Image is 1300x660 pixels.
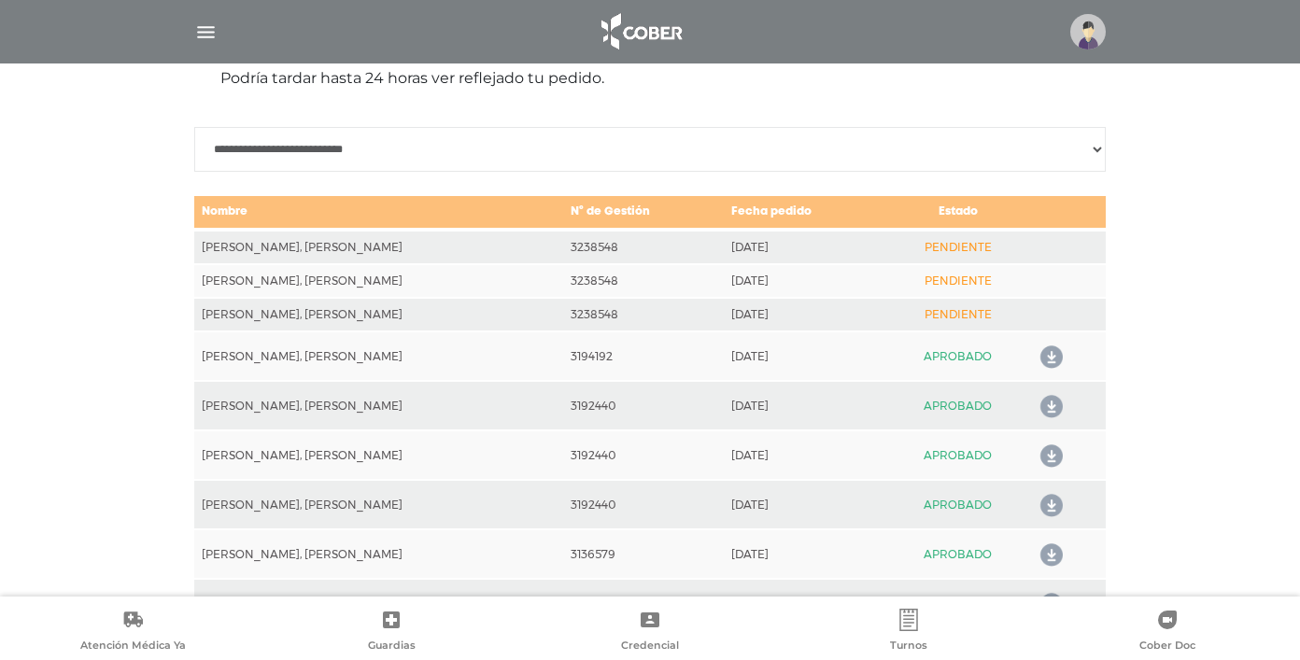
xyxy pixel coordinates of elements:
[887,195,1029,230] td: Estado
[1038,609,1296,656] a: Cober Doc
[724,430,886,480] td: [DATE]
[779,609,1038,656] a: Turnos
[887,480,1029,529] td: APROBADO
[724,480,886,529] td: [DATE]
[563,480,725,529] td: 3192440
[724,264,886,298] td: [DATE]
[887,298,1029,331] td: PENDIENTE
[368,639,416,655] span: Guardias
[194,230,563,264] td: [PERSON_NAME], [PERSON_NAME]
[194,195,563,230] td: Nombre
[887,331,1029,381] td: APROBADO
[724,381,886,430] td: [DATE]
[887,230,1029,264] td: PENDIENTE
[563,195,725,230] td: N° de Gestión
[194,579,563,628] td: [PERSON_NAME], [PERSON_NAME]
[1139,639,1195,655] span: Cober Doc
[4,609,262,656] a: Atención Médica Ya
[887,381,1029,430] td: APROBADO
[890,639,927,655] span: Turnos
[194,430,563,480] td: [PERSON_NAME], [PERSON_NAME]
[887,529,1029,579] td: APROBADO
[521,609,780,656] a: Credencial
[563,430,725,480] td: 3192440
[887,430,1029,480] td: APROBADO
[80,639,186,655] span: Atención Médica Ya
[563,381,725,430] td: 3192440
[887,579,1029,628] td: APROBADO
[724,230,886,264] td: [DATE]
[194,381,563,430] td: [PERSON_NAME], [PERSON_NAME]
[724,331,886,381] td: [DATE]
[563,331,725,381] td: 3194192
[563,579,725,628] td: 3136547
[724,529,886,579] td: [DATE]
[563,529,725,579] td: 3136579
[194,529,563,579] td: [PERSON_NAME], [PERSON_NAME]
[563,264,725,298] td: 3238548
[724,195,886,230] td: Fecha pedido
[194,480,563,529] td: [PERSON_NAME], [PERSON_NAME]
[1070,14,1106,49] img: profile-placeholder.svg
[621,639,679,655] span: Credencial
[194,67,1106,90] p: Podría tardar hasta 24 horas ver reflejado tu pedido.
[194,21,218,44] img: Cober_menu-lines-white.svg
[724,298,886,331] td: [DATE]
[563,298,725,331] td: 3238548
[194,298,563,331] td: [PERSON_NAME], [PERSON_NAME]
[262,609,521,656] a: Guardias
[591,9,689,54] img: logo_cober_home-white.png
[724,579,886,628] td: [DATE]
[194,331,563,381] td: [PERSON_NAME], [PERSON_NAME]
[563,230,725,264] td: 3238548
[887,264,1029,298] td: PENDIENTE
[194,264,563,298] td: [PERSON_NAME], [PERSON_NAME]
